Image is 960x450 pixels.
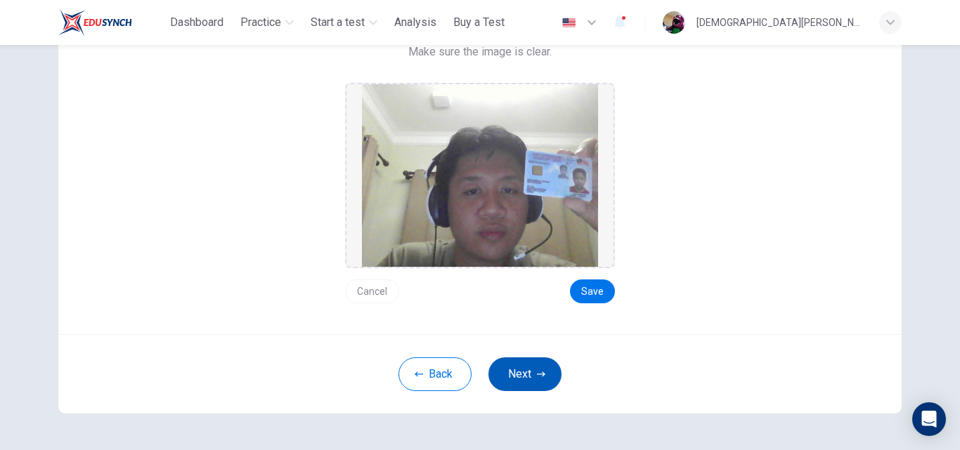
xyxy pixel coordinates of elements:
div: Open Intercom Messenger [912,402,946,436]
span: Analysis [394,14,436,31]
span: Practice [240,14,281,31]
button: Back [398,357,472,391]
button: Analysis [389,10,442,35]
button: Start a test [305,10,383,35]
button: Cancel [345,279,399,303]
button: Buy a Test [448,10,510,35]
span: Buy a Test [453,14,505,31]
button: Save [570,279,615,303]
span: Start a test [311,14,365,31]
button: Next [488,357,562,391]
img: preview screemshot [362,84,598,267]
img: Profile picture [663,11,685,34]
button: Dashboard [164,10,229,35]
button: Practice [235,10,299,35]
div: [DEMOGRAPHIC_DATA][PERSON_NAME] [696,14,862,31]
span: Dashboard [170,14,223,31]
span: Make sure the image is clear. [408,44,552,60]
a: ELTC logo [58,8,164,37]
img: ELTC logo [58,8,132,37]
img: en [560,18,578,28]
